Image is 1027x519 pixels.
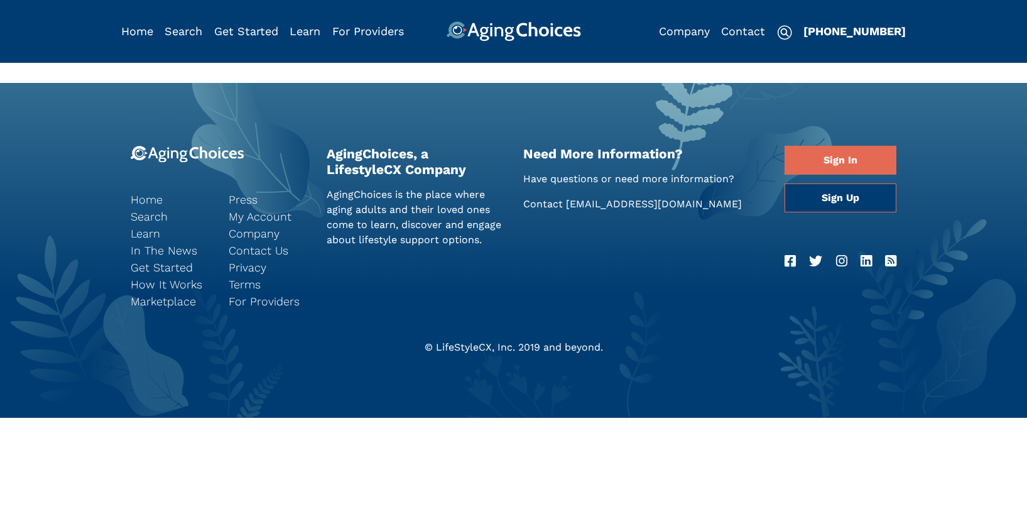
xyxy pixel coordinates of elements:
a: Instagram [836,251,847,271]
a: Contact [721,25,765,38]
a: Privacy [229,259,308,276]
a: For Providers [229,293,308,310]
a: For Providers [332,25,404,38]
a: Company [659,25,710,38]
a: How It Works [131,276,210,293]
p: Contact [523,197,766,212]
a: Sign In [785,146,896,175]
a: [EMAIL_ADDRESS][DOMAIN_NAME] [566,198,742,210]
p: AgingChoices is the place where aging adults and their loved ones come to learn, discover and eng... [327,187,504,248]
a: Sign Up [785,183,896,212]
a: [PHONE_NUMBER] [803,25,906,38]
a: LinkedIn [861,251,872,271]
h2: Need More Information? [523,146,766,161]
a: Get Started [214,25,278,38]
h2: AgingChoices, a LifestyleCX Company [327,146,504,177]
div: Popover trigger [165,21,202,41]
a: Terms [229,276,308,293]
a: Home [121,25,153,38]
img: 9-logo.svg [131,146,244,163]
img: AgingChoices [446,21,580,41]
a: Twitter [809,251,822,271]
p: Have questions or need more information? [523,172,766,187]
a: Home [131,191,210,208]
a: Search [131,208,210,225]
img: search-icon.svg [777,25,792,40]
a: Facebook [785,251,796,271]
a: Company [229,225,308,242]
a: Learn [131,225,210,242]
a: Learn [290,25,320,38]
a: RSS Feed [885,251,896,271]
a: In The News [131,242,210,259]
a: Get Started [131,259,210,276]
a: My Account [229,208,308,225]
a: Marketplace [131,293,210,310]
a: Contact Us [229,242,308,259]
a: Search [165,25,202,38]
a: Press [229,191,308,208]
div: © LifeStyleCX, Inc. 2019 and beyond. [121,340,906,355]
